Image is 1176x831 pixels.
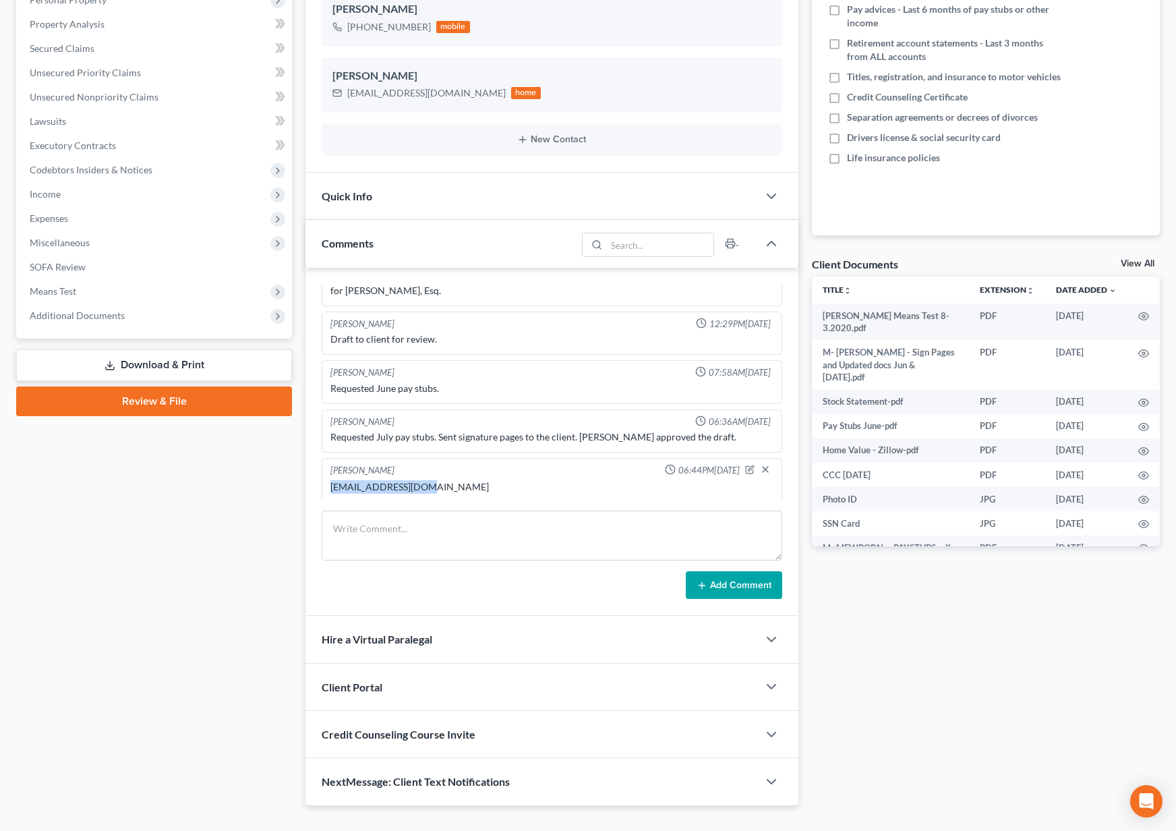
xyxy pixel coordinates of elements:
[847,3,1061,30] span: Pay advices - Last 6 months of pay stubs or other income
[812,511,969,536] td: SSN Card
[330,415,394,428] div: [PERSON_NAME]
[332,134,771,145] button: New Contact
[812,257,898,271] div: Client Documents
[812,438,969,463] td: Home Value - Zillow-pdf
[330,464,394,478] div: [PERSON_NAME]
[347,86,506,100] div: [EMAIL_ADDRESS][DOMAIN_NAME]
[19,134,292,158] a: Executory Contracts
[30,115,66,127] span: Lawsuits
[1045,438,1127,463] td: [DATE]
[1045,340,1127,389] td: [DATE]
[812,304,969,341] td: [PERSON_NAME] Means Test 8-3.2020.pdf
[19,61,292,85] a: Unsecured Priority Claims
[1045,487,1127,511] td: [DATE]
[30,310,125,321] span: Additional Documents
[330,480,773,494] div: [EMAIL_ADDRESS][DOMAIN_NAME]
[847,131,1001,144] span: Drivers license & social security card
[1130,785,1163,818] div: Open Intercom Messenger
[1045,390,1127,414] td: [DATE]
[30,164,152,175] span: Codebtors Insiders & Notices
[332,1,771,18] div: [PERSON_NAME]
[1109,287,1117,295] i: expand_more
[30,285,76,297] span: Means Test
[330,366,394,379] div: [PERSON_NAME]
[847,151,940,165] span: Life insurance policies
[322,728,475,741] span: Credit Counseling Course Invite
[686,571,782,600] button: Add Comment
[511,87,541,99] div: home
[969,390,1045,414] td: PDF
[19,12,292,36] a: Property Analysis
[322,681,382,693] span: Client Portal
[969,304,1045,341] td: PDF
[812,487,969,511] td: Photo ID
[30,212,68,224] span: Expenses
[980,285,1034,295] a: Extensionunfold_more
[812,536,969,560] td: M._MEWBORN_-_PAYSTUBS.pdf
[330,430,773,444] div: Requested July pay stubs. Sent signature pages to the client. [PERSON_NAME] approved the draft.
[1026,287,1034,295] i: unfold_more
[847,90,968,104] span: Credit Counseling Certificate
[436,21,470,33] div: mobile
[19,85,292,109] a: Unsecured Nonpriority Claims
[30,261,86,273] span: SOFA Review
[1045,511,1127,536] td: [DATE]
[812,390,969,414] td: Stock Statement-pdf
[1045,414,1127,438] td: [DATE]
[30,42,94,54] span: Secured Claims
[847,36,1061,63] span: Retirement account statements - Last 3 months from ALL accounts
[969,536,1045,560] td: PDF
[330,382,773,395] div: Requested June pay stubs.
[969,511,1045,536] td: JPG
[30,237,90,248] span: Miscellaneous
[30,140,116,151] span: Executory Contracts
[30,91,158,103] span: Unsecured Nonpriority Claims
[1045,463,1127,487] td: [DATE]
[847,111,1038,124] span: Separation agreements or decrees of divorces
[709,318,771,331] span: 12:29PM[DATE]
[709,366,771,379] span: 07:58AM[DATE]
[347,20,431,34] div: [PHONE_NUMBER]
[1121,259,1154,268] a: View All
[969,463,1045,487] td: PDF
[969,438,1045,463] td: PDF
[1045,536,1127,560] td: [DATE]
[16,349,292,381] a: Download & Print
[19,36,292,61] a: Secured Claims
[709,415,771,428] span: 06:36AM[DATE]
[969,340,1045,389] td: PDF
[16,386,292,416] a: Review & File
[30,67,141,78] span: Unsecured Priority Claims
[678,464,740,477] span: 06:44PM[DATE]
[330,333,773,346] div: Draft to client for review.
[322,190,372,202] span: Quick Info
[969,487,1045,511] td: JPG
[322,237,374,250] span: Comments
[847,70,1061,84] span: Titles, registration, and insurance to motor vehicles
[1056,285,1117,295] a: Date Added expand_more
[812,340,969,389] td: M- [PERSON_NAME] - Sign Pages and Updated docs Jun & [DATE].pdf
[322,775,510,788] span: NextMessage: Client Text Notifications
[322,633,432,646] span: Hire a Virtual Paralegal
[30,18,105,30] span: Property Analysis
[812,463,969,487] td: CCC [DATE]
[332,68,771,84] div: [PERSON_NAME]
[969,414,1045,438] td: PDF
[812,414,969,438] td: Pay Stubs June-pdf
[30,188,61,200] span: Income
[19,255,292,279] a: SOFA Review
[330,318,394,331] div: [PERSON_NAME]
[606,233,713,256] input: Search...
[823,285,852,295] a: Titleunfold_more
[1045,304,1127,341] td: [DATE]
[844,287,852,295] i: unfold_more
[19,109,292,134] a: Lawsuits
